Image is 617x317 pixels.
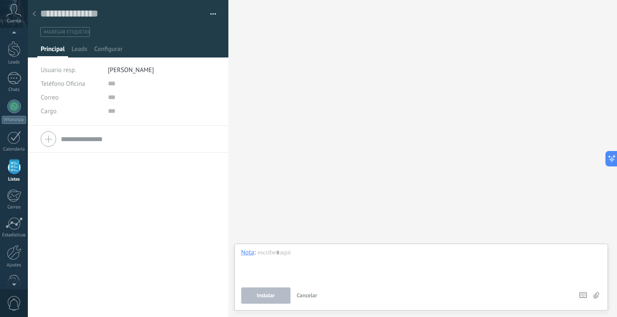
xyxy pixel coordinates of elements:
span: : [254,248,255,257]
span: Cuenta [7,18,21,24]
span: Cargo [41,108,57,115]
span: Usuario resp. [41,66,76,74]
button: Teléfono Oficina [41,77,85,91]
span: Correo [41,94,59,102]
span: Leads [72,45,87,57]
div: Estadísticas [2,232,27,238]
button: Instalar [241,287,291,304]
div: WhatsApp [2,116,26,124]
div: Correo [2,205,27,210]
span: Instalar [257,293,275,299]
div: Listas [2,177,27,182]
div: Ajustes [2,263,27,268]
div: Cargo [41,104,102,118]
span: Cancelar [297,292,317,299]
span: Principal [41,45,65,57]
button: Correo [41,91,59,104]
div: Leads [2,60,27,65]
div: Calendario [2,147,27,152]
div: Chats [2,87,27,93]
span: Teléfono Oficina [41,80,85,88]
span: Configurar [94,45,123,57]
span: #agregar etiquetas [44,29,90,35]
span: [PERSON_NAME] [108,66,154,74]
div: Usuario resp. [41,63,102,77]
button: Cancelar [294,287,321,304]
